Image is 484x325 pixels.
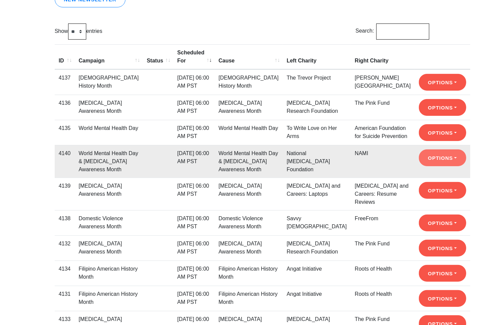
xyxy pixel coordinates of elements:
[355,216,378,221] a: FreeFrom
[173,69,214,95] td: [DATE] 06:00 AM PST
[287,266,322,272] a: Angat Initiative
[355,266,392,272] a: Roots of Health
[355,125,407,139] a: American Foundation for Suicide Prevention
[287,216,347,229] a: Savvy [DEMOGRAPHIC_DATA]
[55,286,75,311] td: 4131
[55,44,75,69] th: ID: activate to sort column ascending
[75,44,143,69] th: Campaign: activate to sort column ascending
[419,215,466,231] button: Options
[75,286,143,311] td: Filipino American History Month
[287,183,340,197] a: [MEDICAL_DATA] and Careers: Laptops
[419,149,466,166] button: Options
[75,95,143,120] td: [MEDICAL_DATA] Awareness Month
[173,235,214,261] td: [DATE] 06:00 AM PST
[287,241,338,254] a: [MEDICAL_DATA] Research Foundation
[214,178,283,210] td: [MEDICAL_DATA] Awareness Month
[214,95,283,120] td: [MEDICAL_DATA] Awareness Month
[283,44,351,69] th: Left Charity
[143,44,173,69] th: Status: activate to sort column ascending
[214,69,283,95] td: [DEMOGRAPHIC_DATA] History Month
[419,182,466,199] button: Options
[173,145,214,178] td: [DATE] 06:00 AM PST
[214,44,283,69] th: Cause: activate to sort column ascending
[173,95,214,120] td: [DATE] 06:00 AM PST
[355,241,390,246] a: The Pink Fund
[173,120,214,145] td: [DATE] 06:00 AM PST
[55,210,75,235] td: 4138
[419,240,466,257] button: Options
[55,120,75,145] td: 4135
[376,24,429,40] input: Search:
[214,286,283,311] td: Filipino American History Month
[287,150,330,172] a: National [MEDICAL_DATA] Foundation
[355,75,411,89] a: [PERSON_NAME][GEOGRAPHIC_DATA]
[419,265,466,282] button: Options
[355,316,390,322] a: The Pink Fund
[419,124,466,141] button: Options
[287,291,322,297] a: Angat Initiative
[55,95,75,120] td: 4136
[287,75,331,81] a: The Trevor Project
[55,235,75,261] td: 4132
[214,210,283,235] td: Domestic Violence Awareness Month
[75,235,143,261] td: [MEDICAL_DATA] Awareness Month
[75,210,143,235] td: Domestic Violence Awareness Month
[214,120,283,145] td: World Mental Health Day
[355,24,429,40] label: Search:
[75,145,143,178] td: World Mental Health Day & [MEDICAL_DATA] Awareness Month
[355,100,390,106] a: The Pink Fund
[55,24,102,40] label: Show entries
[75,261,143,286] td: Filipino American History Month
[351,44,415,69] th: Right Charity
[287,100,338,114] a: [MEDICAL_DATA] Research Foundation
[214,261,283,286] td: Filipino American History Month
[75,178,143,210] td: [MEDICAL_DATA] Awareness Month
[55,261,75,286] td: 4134
[173,44,214,69] th: Scheduled For: activate to sort column ascending
[287,125,337,139] a: To Write Love on Her Arms
[55,178,75,210] td: 4139
[214,145,283,178] td: World Mental Health Day & [MEDICAL_DATA] Awareness Month
[419,290,466,307] button: Options
[419,74,466,91] button: Options
[173,286,214,311] td: [DATE] 06:00 AM PST
[214,235,283,261] td: [MEDICAL_DATA] Awareness Month
[75,69,143,95] td: [DEMOGRAPHIC_DATA] History Month
[68,24,86,40] select: Showentries
[173,178,214,210] td: [DATE] 06:00 AM PST
[75,120,143,145] td: World Mental Health Day
[355,183,408,205] a: [MEDICAL_DATA] and Careers: Resume Reviews
[355,291,392,297] a: Roots of Health
[55,145,75,178] td: 4140
[355,150,368,156] a: NAMI
[419,99,466,116] button: Options
[173,210,214,235] td: [DATE] 06:00 AM PST
[55,69,75,95] td: 4137
[173,261,214,286] td: [DATE] 06:00 AM PST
